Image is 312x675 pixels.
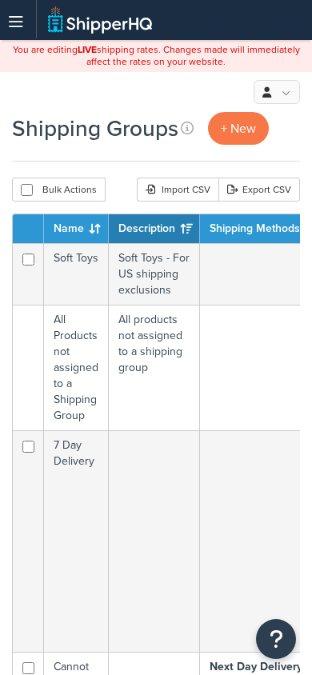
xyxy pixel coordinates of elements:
[210,658,302,675] strong: Next Day Delivery
[44,430,109,652] td: 7 Day Delivery
[44,214,109,243] th: Name: activate to sort column ascending
[208,112,269,145] a: + New
[78,42,97,57] b: LIVE
[137,178,218,202] div: Import CSV
[44,243,109,305] td: Soft Toys
[44,305,109,430] td: All Products not assigned to a Shipping Group
[109,243,200,305] td: Soft Toys - For US shipping exclusions
[109,214,200,243] th: Description: activate to sort column ascending
[218,178,300,202] a: Export CSV
[12,178,106,202] button: Bulk Actions
[12,113,178,144] h1: Shipping Groups
[221,119,256,138] span: + New
[109,305,200,430] td: All products not assigned to a shipping group
[256,619,296,659] button: Open Resource Center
